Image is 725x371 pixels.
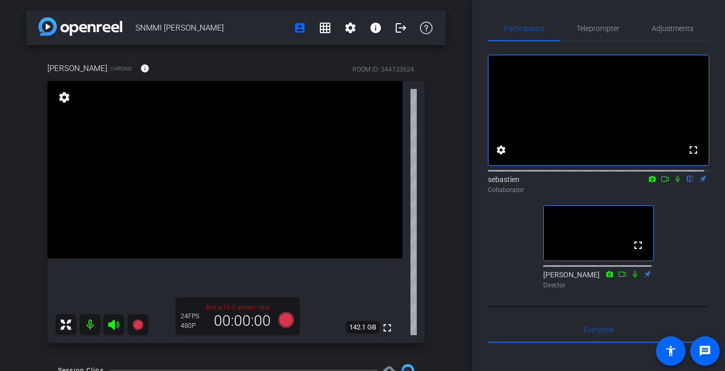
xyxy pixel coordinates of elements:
[495,144,507,156] mat-icon: settings
[207,312,278,330] div: 00:00:00
[543,269,654,290] div: [PERSON_NAME]
[181,312,207,320] div: 24
[576,25,620,32] span: Teleprompter
[181,322,207,330] div: 480P
[395,22,407,34] mat-icon: logout
[687,144,700,156] mat-icon: fullscreen
[381,322,394,334] mat-icon: fullscreen
[352,65,414,74] div: ROOM ID: 344733624
[488,185,709,195] div: Collaborator
[38,17,122,36] img: app-logo
[684,174,697,183] mat-icon: flip
[504,25,544,32] span: Participants
[584,326,614,334] span: Everyone
[632,239,644,252] mat-icon: fullscreen
[293,22,306,34] mat-icon: account_box
[664,345,677,357] mat-icon: accessibility
[135,17,287,38] span: SNMMI [PERSON_NAME]
[344,22,357,34] mat-icon: settings
[543,280,654,290] div: Director
[57,91,72,104] mat-icon: settings
[652,25,693,32] span: Adjustments
[346,321,380,334] span: 142.1 GB
[319,22,331,34] mat-icon: grid_on
[140,64,150,73] mat-icon: info
[181,303,295,312] p: Not a 16:9 aspect ratio
[699,345,711,357] mat-icon: message
[369,22,382,34] mat-icon: info
[110,65,132,73] span: Chrome
[47,63,107,74] span: [PERSON_NAME]
[188,313,199,320] span: FPS
[488,174,709,195] div: sebastien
